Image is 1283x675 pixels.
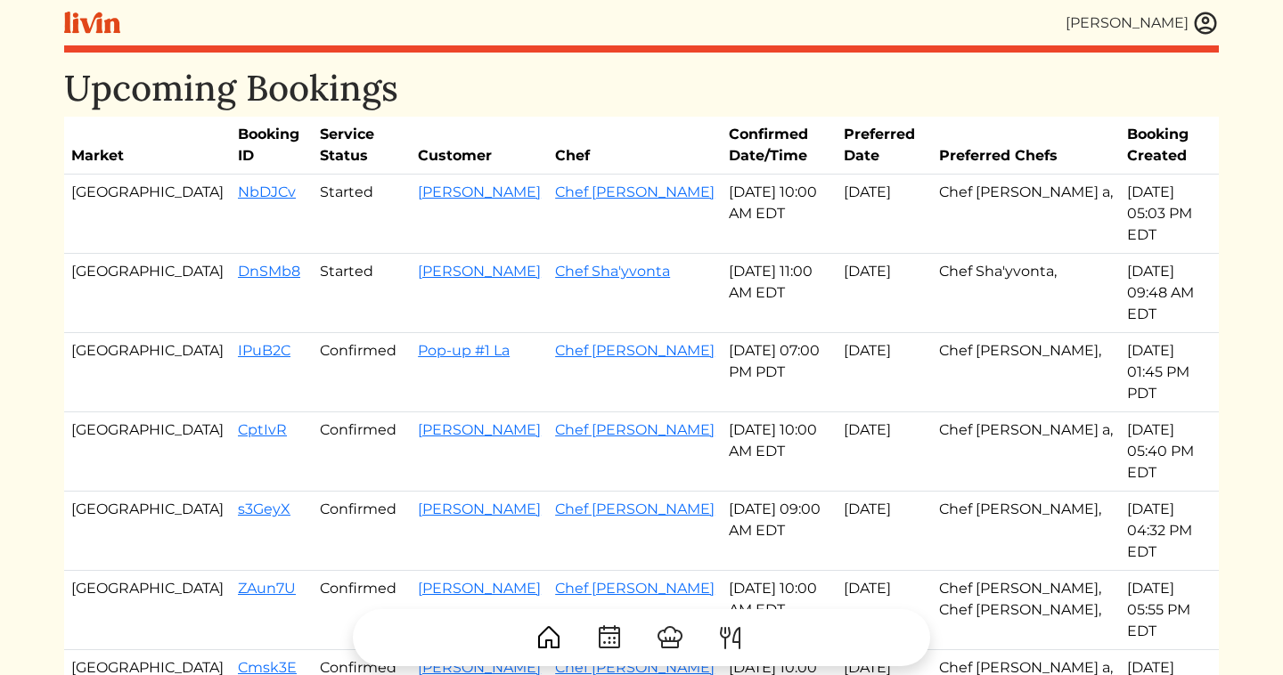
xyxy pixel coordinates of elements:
[238,500,290,517] a: s3GeyX
[313,412,412,492] td: Confirmed
[1120,175,1219,254] td: [DATE] 05:03 PM EDT
[1120,412,1219,492] td: [DATE] 05:40 PM EDT
[411,117,548,175] th: Customer
[722,117,837,175] th: Confirmed Date/Time
[1120,254,1219,333] td: [DATE] 09:48 AM EDT
[64,117,231,175] th: Market
[64,333,231,412] td: [GEOGRAPHIC_DATA]
[722,175,837,254] td: [DATE] 10:00 AM EDT
[1120,492,1219,571] td: [DATE] 04:32 PM EDT
[1120,571,1219,650] td: [DATE] 05:55 PM EDT
[555,263,670,280] a: Chef Sha'yvonta
[64,571,231,650] td: [GEOGRAPHIC_DATA]
[418,580,541,597] a: [PERSON_NAME]
[548,117,722,175] th: Chef
[837,492,932,571] td: [DATE]
[64,254,231,333] td: [GEOGRAPHIC_DATA]
[238,183,296,200] a: NbDJCv
[418,263,541,280] a: [PERSON_NAME]
[932,175,1120,254] td: Chef [PERSON_NAME] a,
[722,254,837,333] td: [DATE] 11:00 AM EDT
[722,571,837,650] td: [DATE] 10:00 AM EDT
[837,175,932,254] td: [DATE]
[238,263,300,280] a: DnSMb8
[932,254,1120,333] td: Chef Sha'yvonta,
[932,571,1120,650] td: Chef [PERSON_NAME], Chef [PERSON_NAME],
[313,492,412,571] td: Confirmed
[722,412,837,492] td: [DATE] 10:00 AM EDT
[418,183,541,200] a: [PERSON_NAME]
[932,412,1120,492] td: Chef [PERSON_NAME] a,
[837,333,932,412] td: [DATE]
[716,623,745,652] img: ForkKnife-55491504ffdb50bab0c1e09e7649658475375261d09fd45db06cec23bce548bf.svg
[555,500,715,517] a: Chef [PERSON_NAME]
[932,492,1120,571] td: Chef [PERSON_NAME],
[64,67,1219,110] h1: Upcoming Bookings
[722,492,837,571] td: [DATE] 09:00 AM EDT
[656,623,684,652] img: ChefHat-a374fb509e4f37eb0702ca99f5f64f3b6956810f32a249b33092029f8484b388.svg
[1192,10,1219,37] img: user_account-e6e16d2ec92f44fc35f99ef0dc9cddf60790bfa021a6ecb1c896eb5d2907b31c.svg
[64,175,231,254] td: [GEOGRAPHIC_DATA]
[313,571,412,650] td: Confirmed
[1066,12,1189,34] div: [PERSON_NAME]
[64,412,231,492] td: [GEOGRAPHIC_DATA]
[535,623,563,652] img: House-9bf13187bcbb5817f509fe5e7408150f90897510c4275e13d0d5fca38e0b5951.svg
[837,571,932,650] td: [DATE]
[418,500,541,517] a: [PERSON_NAME]
[313,254,412,333] td: Started
[1120,333,1219,412] td: [DATE] 01:45 PM PDT
[837,412,932,492] td: [DATE]
[555,421,715,438] a: Chef [PERSON_NAME]
[238,421,287,438] a: CptIvR
[238,580,296,597] a: ZAun7U
[418,342,510,359] a: Pop-up #1 La
[932,117,1120,175] th: Preferred Chefs
[231,117,313,175] th: Booking ID
[418,421,541,438] a: [PERSON_NAME]
[313,333,412,412] td: Confirmed
[595,623,624,652] img: CalendarDots-5bcf9d9080389f2a281d69619e1c85352834be518fbc73d9501aef674afc0d57.svg
[555,183,715,200] a: Chef [PERSON_NAME]
[1120,117,1219,175] th: Booking Created
[555,580,715,597] a: Chef [PERSON_NAME]
[837,254,932,333] td: [DATE]
[837,117,932,175] th: Preferred Date
[313,175,412,254] td: Started
[555,342,715,359] a: Chef [PERSON_NAME]
[64,492,231,571] td: [GEOGRAPHIC_DATA]
[313,117,412,175] th: Service Status
[932,333,1120,412] td: Chef [PERSON_NAME],
[722,333,837,412] td: [DATE] 07:00 PM PDT
[238,342,290,359] a: IPuB2C
[64,12,120,34] img: livin-logo-a0d97d1a881af30f6274990eb6222085a2533c92bbd1e4f22c21b4f0d0e3210c.svg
